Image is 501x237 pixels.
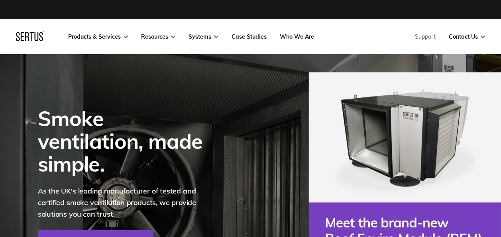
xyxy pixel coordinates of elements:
a: Products & Services [68,33,128,40]
a: Contact Us [449,33,485,40]
p: As the UK's leading manufacturer of tested and certified smoke ventilation products, we provide s... [38,186,213,220]
div: Smoke ventilation, made simple. [38,107,213,176]
a: Resources [141,33,175,40]
a: Who We Are [280,33,314,40]
a: Support [415,33,436,40]
a: Systems [189,33,218,40]
a: Case Studies [232,33,267,40]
